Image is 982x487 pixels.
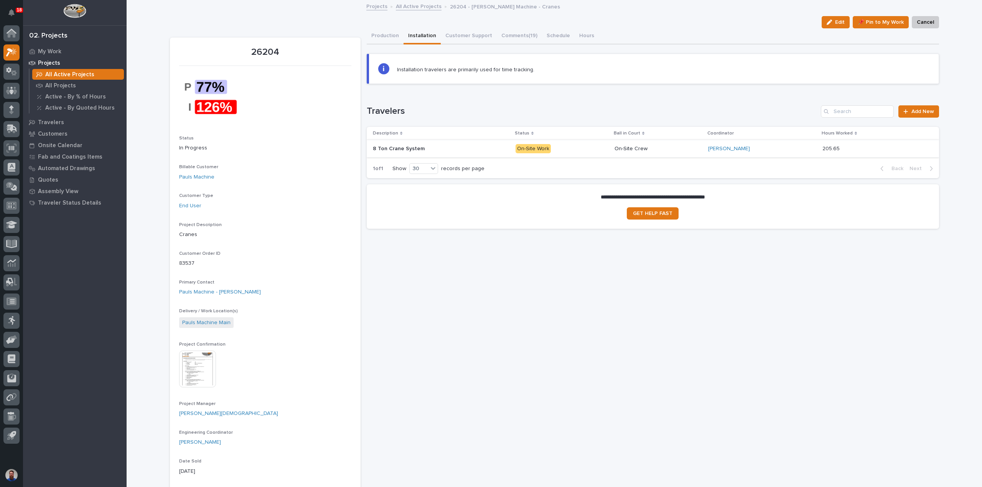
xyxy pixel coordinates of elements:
p: Fab and Coatings Items [38,154,102,161]
span: Engineering Coordinator [179,430,233,435]
p: 83537 [179,259,351,267]
p: Installation travelers are primarily used for time tracking. [397,66,534,73]
a: GET HELP FAST [627,207,679,220]
p: Hours Worked [822,129,853,138]
span: Status [179,136,194,141]
p: 205.65 [822,144,841,152]
p: All Active Projects [45,71,94,78]
button: Customer Support [441,28,497,44]
span: Next [910,165,926,172]
p: Assembly View [38,188,78,195]
button: Edit [822,16,850,28]
p: In Progress [179,144,351,152]
a: Pauls Machine - [PERSON_NAME] [179,288,261,296]
a: Fab and Coatings Items [23,151,127,162]
a: Onsite Calendar [23,139,127,151]
a: Customers [23,128,127,139]
button: Cancel [912,16,939,28]
a: Pauls Machine [179,173,214,181]
button: Hours [575,28,599,44]
button: Comments (19) [497,28,542,44]
p: Automated Drawings [38,165,95,172]
span: Customer Type [179,193,213,198]
p: Travelers [38,119,64,126]
a: Add New [898,105,939,118]
p: 18 [17,7,22,13]
div: On-Site Work [516,144,551,154]
p: Onsite Calendar [38,142,82,149]
p: Active - By Quoted Hours [45,105,115,112]
p: 26204 [179,47,351,58]
button: users-avatar [3,467,20,483]
a: Active - By % of Hours [30,91,127,102]
span: Date Sold [179,459,201,464]
span: Delivery / Work Location(s) [179,309,238,313]
a: [PERSON_NAME] [708,146,750,152]
tr: 8 Ton Crane System8 Ton Crane System On-Site WorkOn-Site Crew[PERSON_NAME] 205.65205.65 [367,140,939,157]
span: Billable Customer [179,165,218,169]
a: All Active Projects [396,2,442,10]
a: My Work [23,46,127,57]
a: All Projects [30,80,127,91]
span: Add New [911,109,934,114]
span: Edit [835,19,845,26]
h1: Travelers [367,106,818,117]
p: Active - By % of Hours [45,93,106,100]
p: Cranes [179,231,351,239]
button: Production [367,28,404,44]
a: Active - By Quoted Hours [30,102,127,113]
a: Projects [23,57,127,69]
p: Coordinator [707,129,734,138]
button: Next [906,165,939,172]
span: Customer Order ID [179,251,221,256]
p: Traveler Status Details [38,200,101,207]
p: [DATE] [179,467,351,476]
a: [PERSON_NAME] [179,438,221,446]
button: 📌 Pin to My Work [853,16,909,28]
button: Installation [404,28,441,44]
a: [PERSON_NAME][DEMOGRAPHIC_DATA] [179,410,278,418]
button: Notifications [3,5,20,21]
a: Assembly View [23,185,127,197]
p: Quotes [38,177,58,184]
p: Status [515,129,529,138]
span: Project Confirmation [179,342,226,347]
p: Ball in Court [614,129,640,138]
span: Back [887,165,903,172]
div: 30 [410,165,428,173]
p: 1 of 1 [367,159,389,178]
a: Quotes [23,174,127,185]
button: Schedule [542,28,575,44]
a: Pauls Machine Main [182,319,231,327]
span: 📌 Pin to My Work [858,18,904,27]
a: Traveler Status Details [23,197,127,208]
a: Travelers [23,116,127,128]
p: Show [392,166,406,172]
span: Project Manager [179,402,216,406]
input: Search [821,105,894,118]
p: Customers [38,131,68,138]
p: 26204 - [PERSON_NAME] Machine - Cranes [450,2,560,10]
span: Cancel [917,18,934,27]
p: On-Site Crew [615,146,702,152]
a: Automated Drawings [23,162,127,174]
img: Workspace Logo [63,4,86,18]
span: Project Description [179,223,222,227]
div: Notifications18 [10,9,20,21]
p: Projects [38,60,60,67]
p: records per page [441,166,484,172]
span: Primary Contact [179,280,214,285]
p: Description [373,129,398,138]
a: All Active Projects [30,69,127,80]
p: 8 Ton Crane System [373,144,426,152]
a: End User [179,202,201,210]
img: AeOMVelb1ZHe6aWpCS2d4-rtJ1jz6ZayXSeN64osBDc [179,71,237,123]
span: GET HELP FAST [633,211,672,216]
p: My Work [38,48,61,55]
a: Projects [366,2,387,10]
button: Back [874,165,906,172]
p: All Projects [45,82,76,89]
div: 02. Projects [29,32,68,40]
